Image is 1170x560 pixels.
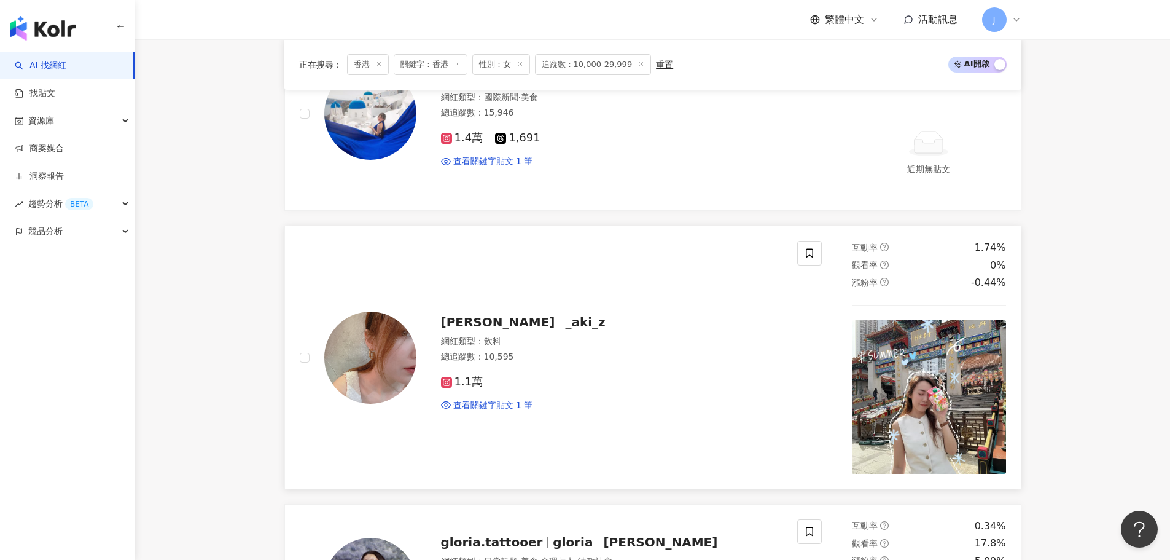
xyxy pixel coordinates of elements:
[28,218,63,245] span: 競品分析
[484,92,518,102] span: 國際新聞
[880,539,889,548] span: question-circle
[28,190,93,218] span: 趨勢分析
[441,351,783,363] div: 總追蹤數 ： 10,595
[324,312,416,404] img: KOL Avatar
[441,535,543,550] span: gloria.tattooer
[852,521,878,530] span: 互動率
[394,54,467,75] span: 關鍵字：香港
[993,13,995,26] span: J
[852,243,878,253] span: 互動率
[347,54,389,75] span: 香港
[15,87,55,100] a: 找貼文
[453,156,533,168] span: 查看關鍵字貼文 1 筆
[484,336,501,346] span: 飲料
[553,535,593,550] span: gloria
[441,315,555,329] span: [PERSON_NAME]
[441,156,533,168] a: 查看關鍵字貼文 1 筆
[852,278,878,288] span: 漲粉率
[535,54,652,75] span: 追蹤數：10,000-29,999
[852,260,878,270] span: 觀看率
[441,400,533,412] a: 查看關鍵字貼文 1 筆
[441,376,483,388] span: 1.1萬
[880,278,889,286] span: question-circle
[284,16,1021,211] a: KOL AvatarAlbeeYeungalbeeyeung_網紅類型：國際新聞·美食總追蹤數：15,9461.4萬1,691查看關鍵字貼文 1 筆互動率question-circle0%觀看率...
[975,241,1006,254] div: 1.74%
[880,243,889,251] span: question-circle
[453,400,533,412] span: 查看關鍵字貼文 1 筆
[971,276,1006,290] div: -0.44%
[441,107,783,119] div: 總追蹤數 ： 15,946
[284,226,1021,489] a: KOL Avatar[PERSON_NAME]_aki_z網紅類型：飲料總追蹤數：10,5951.1萬查看關鍵字貼文 1 筆互動率question-circle1.74%觀看率question-...
[990,259,1005,272] div: 0%
[1121,511,1158,548] iframe: Help Scout Beacon - Open
[495,132,540,144] span: 1,691
[880,521,889,530] span: question-circle
[65,198,93,210] div: BETA
[441,132,483,144] span: 1.4萬
[603,535,717,550] span: [PERSON_NAME]
[10,16,76,41] img: logo
[565,315,605,329] span: _aki_z
[441,336,783,348] div: 網紅類型 ：
[324,68,416,160] img: KOL Avatar
[15,170,64,183] a: 洞察報告
[825,13,864,26] span: 繁體中文
[441,92,783,104] div: 網紅類型 ：
[852,538,878,548] span: 觀看率
[28,107,54,135] span: 資源庫
[656,60,673,69] div: 重置
[15,143,64,155] a: 商案媒合
[975,519,1006,533] div: 0.34%
[15,200,23,208] span: rise
[880,261,889,269] span: question-circle
[852,320,1006,475] img: post-image
[918,14,957,25] span: 活動訊息
[975,537,1006,550] div: 17.8%
[472,54,530,75] span: 性別：女
[518,92,521,102] span: ·
[15,60,66,72] a: searchAI 找網紅
[521,92,538,102] span: 美食
[299,60,342,69] span: 正在搜尋 ：
[907,162,950,176] div: 近期無貼文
